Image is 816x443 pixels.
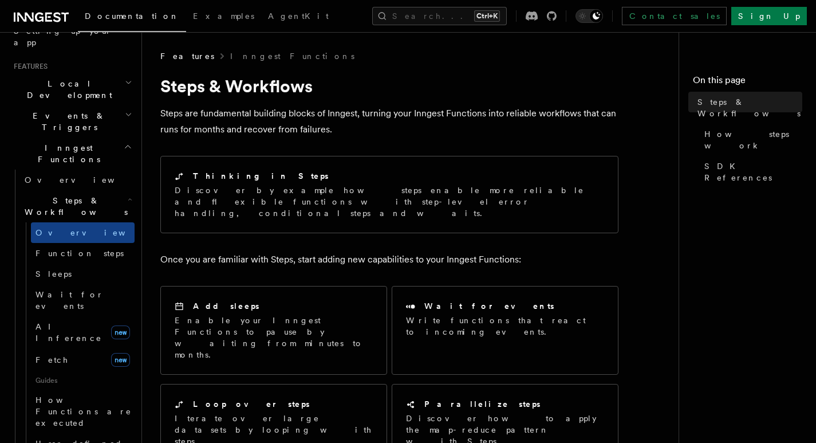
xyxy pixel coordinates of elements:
a: Examples [186,3,261,31]
p: Enable your Inngest Functions to pause by waiting from minutes to months. [175,315,373,360]
span: Steps & Workflows [20,195,128,218]
span: Steps & Workflows [697,96,802,119]
span: AgentKit [268,11,329,21]
span: Fetch [36,355,69,364]
h4: On this page [693,73,802,92]
button: Inngest Functions [9,138,135,170]
h2: Wait for events [424,300,554,312]
kbd: Ctrl+K [474,10,500,22]
a: Sign Up [731,7,807,25]
a: How steps work [700,124,802,156]
p: Discover by example how steps enable more reliable and flexible functions with step-level error h... [175,185,604,219]
span: Features [160,50,214,62]
h2: Add sleeps [193,300,259,312]
span: Events & Triggers [9,110,125,133]
a: Documentation [78,3,186,32]
button: Search...Ctrl+K [372,7,507,25]
span: Features [9,62,48,71]
a: Inngest Functions [230,50,354,62]
h2: Thinking in Steps [193,170,329,182]
a: Fetchnew [31,348,135,371]
span: How Functions are executed [36,395,132,428]
span: SDK References [704,160,802,183]
a: Add sleepsEnable your Inngest Functions to pause by waiting from minutes to months. [160,286,387,375]
a: Function steps [31,243,135,264]
button: Steps & Workflows [20,190,135,222]
a: Wait for events [31,284,135,316]
span: new [111,353,130,367]
p: Once you are familiar with Steps, start adding new capabilities to your Inngest Functions: [160,252,618,268]
a: How Functions are executed [31,390,135,433]
span: Function steps [36,249,124,258]
span: How steps work [704,128,802,151]
span: AI Inference [36,322,102,343]
a: AgentKit [261,3,336,31]
span: Sleeps [36,269,72,279]
a: Contact sales [622,7,727,25]
span: Examples [193,11,254,21]
h2: Parallelize steps [424,398,541,410]
span: Local Development [9,78,125,101]
h1: Steps & Workflows [160,76,618,96]
span: Overview [25,175,143,185]
button: Local Development [9,73,135,105]
h2: Loop over steps [193,398,310,410]
p: Write functions that react to incoming events. [406,315,604,338]
span: Overview [36,228,153,237]
span: Wait for events [36,290,104,311]
p: Steps are fundamental building blocks of Inngest, turning your Inngest Functions into reliable wo... [160,105,618,138]
span: new [111,326,130,339]
span: Inngest Functions [9,142,124,165]
a: Wait for eventsWrite functions that react to incoming events. [392,286,618,375]
a: Sleeps [31,264,135,284]
a: Thinking in StepsDiscover by example how steps enable more reliable and flexible functions with s... [160,156,618,233]
a: SDK References [700,156,802,188]
a: Overview [20,170,135,190]
a: Steps & Workflows [693,92,802,124]
button: Toggle dark mode [575,9,603,23]
a: Setting up your app [9,21,135,53]
span: Guides [31,371,135,390]
span: Documentation [85,11,179,21]
a: Overview [31,222,135,243]
a: AI Inferencenew [31,316,135,348]
button: Events & Triggers [9,105,135,138]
